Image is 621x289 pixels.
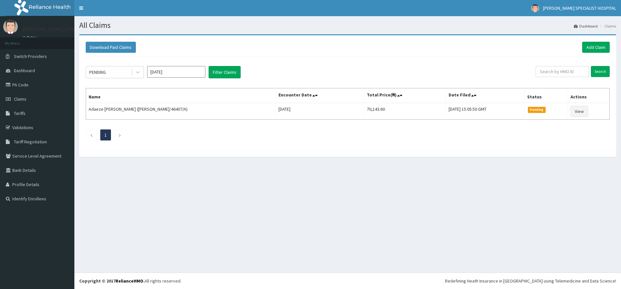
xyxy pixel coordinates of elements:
img: User Image [531,4,539,12]
th: Date Filed [446,88,525,103]
a: Add Claim [582,42,610,53]
a: View [571,106,588,117]
a: Dashboard [574,23,598,29]
td: Adaeze [PERSON_NAME] ([PERSON_NAME]/46407/A) [86,103,276,120]
h1: All Claims [79,21,616,29]
th: Encounter Date [276,88,364,103]
button: Filter Claims [209,66,241,78]
a: Next page [118,132,121,138]
input: Search [591,66,610,77]
div: Redefining Heath Insurance in [GEOGRAPHIC_DATA] using Telemedicine and Data Science! [445,278,616,284]
footer: All rights reserved. [74,272,621,289]
td: 70,143.60 [364,103,446,120]
span: [PERSON_NAME] SPECIALIST HOSPITAL [543,5,616,11]
input: Search by HMO ID [536,66,589,77]
span: Claims [14,96,27,102]
th: Total Price(₦) [364,88,446,103]
th: Name [86,88,276,103]
div: PENDING [89,69,106,75]
td: [DATE] 15:05:50 GMT [446,103,525,120]
span: Tariffs [14,110,26,116]
span: Switch Providers [14,53,47,59]
span: Tariff Negotiation [14,139,47,145]
li: Claims [598,23,616,29]
img: User Image [3,19,18,34]
strong: Copyright © 2017 . [79,278,145,284]
td: [DATE] [276,103,364,120]
input: Select Month and Year [147,66,205,78]
a: RelianceHMO [115,278,143,284]
a: Previous page [90,132,93,138]
span: Pending [528,107,546,113]
a: Page 1 is your current page [104,132,107,138]
span: Dashboard [14,68,35,73]
th: Actions [568,88,609,103]
th: Status [525,88,568,103]
p: [PERSON_NAME] SPECIALIST HOSPITAL [23,26,122,32]
a: Online [23,35,38,40]
button: Download Paid Claims [86,42,136,53]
